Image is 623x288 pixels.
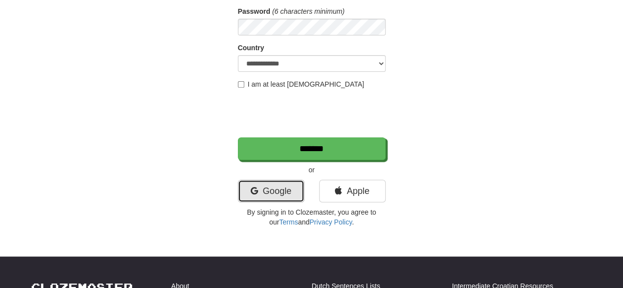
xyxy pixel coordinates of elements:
p: or [238,165,386,175]
input: I am at least [DEMOGRAPHIC_DATA] [238,81,244,88]
em: (6 characters minimum) [272,7,345,15]
a: Terms [279,218,298,226]
a: Privacy Policy [309,218,352,226]
a: Google [238,180,304,202]
iframe: reCAPTCHA [238,94,388,132]
label: I am at least [DEMOGRAPHIC_DATA] [238,79,364,89]
label: Password [238,6,270,16]
label: Country [238,43,264,53]
a: Apple [319,180,386,202]
p: By signing in to Clozemaster, you agree to our and . [238,207,386,227]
